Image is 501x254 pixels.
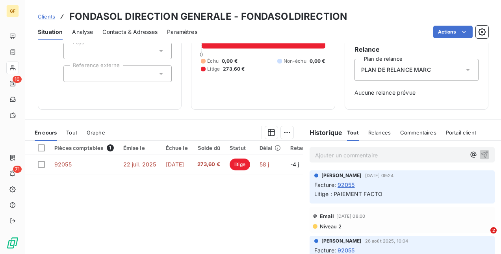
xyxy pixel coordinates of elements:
[207,65,220,73] span: Litige
[197,161,220,168] span: 273,60 €
[260,145,281,151] div: Délai
[314,181,336,189] span: Facture :
[35,129,57,136] span: En cours
[107,144,114,151] span: 1
[13,76,22,83] span: 10
[361,66,431,74] span: PLAN DE RELANCE MARC
[400,129,436,136] span: Commentaires
[167,28,197,36] span: Paramètres
[166,145,188,151] div: Échue le
[319,223,341,230] span: Niveau 2
[446,129,476,136] span: Portail client
[222,58,238,65] span: 0,00 €
[70,47,76,54] input: Ajouter une valeur
[102,28,158,36] span: Contacts & Adresses
[230,159,250,170] span: litige
[321,237,362,245] span: [PERSON_NAME]
[347,129,359,136] span: Tout
[6,237,19,249] img: Logo LeanPay
[310,58,325,65] span: 0,00 €
[354,45,479,54] h6: Relance
[290,161,299,168] span: -4 j
[6,5,19,17] div: GF
[260,161,269,168] span: 58 j
[474,227,493,246] iframe: Intercom live chat
[303,128,343,137] h6: Historique
[338,181,355,189] span: 92055
[70,70,76,77] input: Ajouter une valeur
[166,161,184,168] span: [DATE]
[365,239,408,243] span: 26 août 2025, 10:04
[230,145,250,151] div: Statut
[13,166,22,173] span: 71
[54,144,114,151] div: Pièces comptables
[200,51,203,58] span: 0
[365,173,394,178] span: [DATE] 09:24
[69,9,347,24] h3: FONDASOL DIRECTION GENERALE - FONDASOLDIRECTION
[87,129,105,136] span: Graphe
[320,213,334,219] span: Email
[38,28,63,36] span: Situation
[207,58,219,65] span: Échu
[72,28,93,36] span: Analyse
[354,89,479,97] span: Aucune relance prévue
[490,227,497,233] span: 2
[197,145,220,151] div: Solde dû
[123,161,156,168] span: 22 juil. 2025
[284,58,306,65] span: Non-échu
[290,145,315,151] div: Retard
[368,129,391,136] span: Relances
[321,172,362,179] span: [PERSON_NAME]
[314,190,382,197] span: Litige : PAIEMENT FACTO
[38,13,55,21] a: Clients
[223,65,245,73] span: 273,60 €
[54,161,72,168] span: 92055
[433,26,473,38] button: Actions
[336,214,365,219] span: [DATE] 08:00
[66,129,77,136] span: Tout
[123,145,156,151] div: Émise le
